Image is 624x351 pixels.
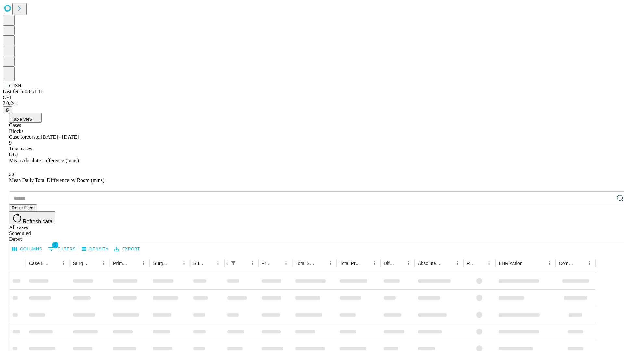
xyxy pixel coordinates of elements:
span: 22 [9,172,14,177]
button: Sort [475,259,485,268]
div: GEI [3,95,621,100]
button: Menu [59,259,68,268]
button: Sort [361,259,370,268]
button: Table View [9,113,42,123]
button: Menu [370,259,379,268]
span: [DATE] - [DATE] [41,134,79,140]
button: Menu [404,259,413,268]
button: Menu [545,259,554,268]
div: Scheduled In Room Duration [227,261,228,266]
button: Menu [139,259,148,268]
span: 8.67 [9,152,18,157]
span: Refresh data [23,219,53,224]
button: Menu [326,259,335,268]
div: Comments [559,261,575,266]
button: Menu [281,259,291,268]
button: Menu [585,259,594,268]
button: Show filters [229,259,238,268]
button: Sort [204,259,214,268]
button: Sort [576,259,585,268]
span: Case forecaster [9,134,41,140]
button: Sort [90,259,99,268]
button: Export [113,244,142,254]
div: Total Scheduled Duration [295,261,316,266]
span: Table View [12,117,32,122]
button: Sort [239,259,248,268]
button: @ [3,106,12,113]
span: 1 [52,242,58,248]
span: GJSH [9,83,21,88]
div: Surgery Date [193,261,204,266]
button: Sort [444,259,453,268]
span: Last fetch: 08:51:11 [3,89,43,94]
button: Sort [317,259,326,268]
span: 9 [9,140,12,146]
span: @ [5,107,10,112]
div: Primary Service [113,261,129,266]
div: Difference [384,261,394,266]
button: Sort [130,259,139,268]
button: Menu [214,259,223,268]
div: Case Epic Id [29,261,49,266]
div: Resolved in EHR [467,261,475,266]
div: Surgeon Name [73,261,89,266]
div: EHR Action [499,261,522,266]
div: Predicted In Room Duration [262,261,272,266]
button: Menu [179,259,188,268]
span: Mean Absolute Difference (mins) [9,158,79,163]
button: Density [80,244,110,254]
button: Sort [395,259,404,268]
button: Refresh data [9,211,55,224]
div: 1 active filter [229,259,238,268]
button: Sort [523,259,532,268]
button: Menu [248,259,257,268]
div: Total Predicted Duration [340,261,360,266]
span: Total cases [9,146,32,151]
button: Menu [453,259,462,268]
button: Menu [485,259,494,268]
button: Select columns [11,244,44,254]
div: Absolute Difference [418,261,443,266]
button: Sort [272,259,281,268]
button: Sort [170,259,179,268]
span: Mean Daily Total Difference by Room (mins) [9,177,104,183]
button: Menu [99,259,108,268]
button: Reset filters [9,204,37,211]
button: Show filters [46,244,77,254]
span: Reset filters [12,205,34,210]
button: Sort [50,259,59,268]
div: 2.0.241 [3,100,621,106]
div: Surgery Name [153,261,169,266]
